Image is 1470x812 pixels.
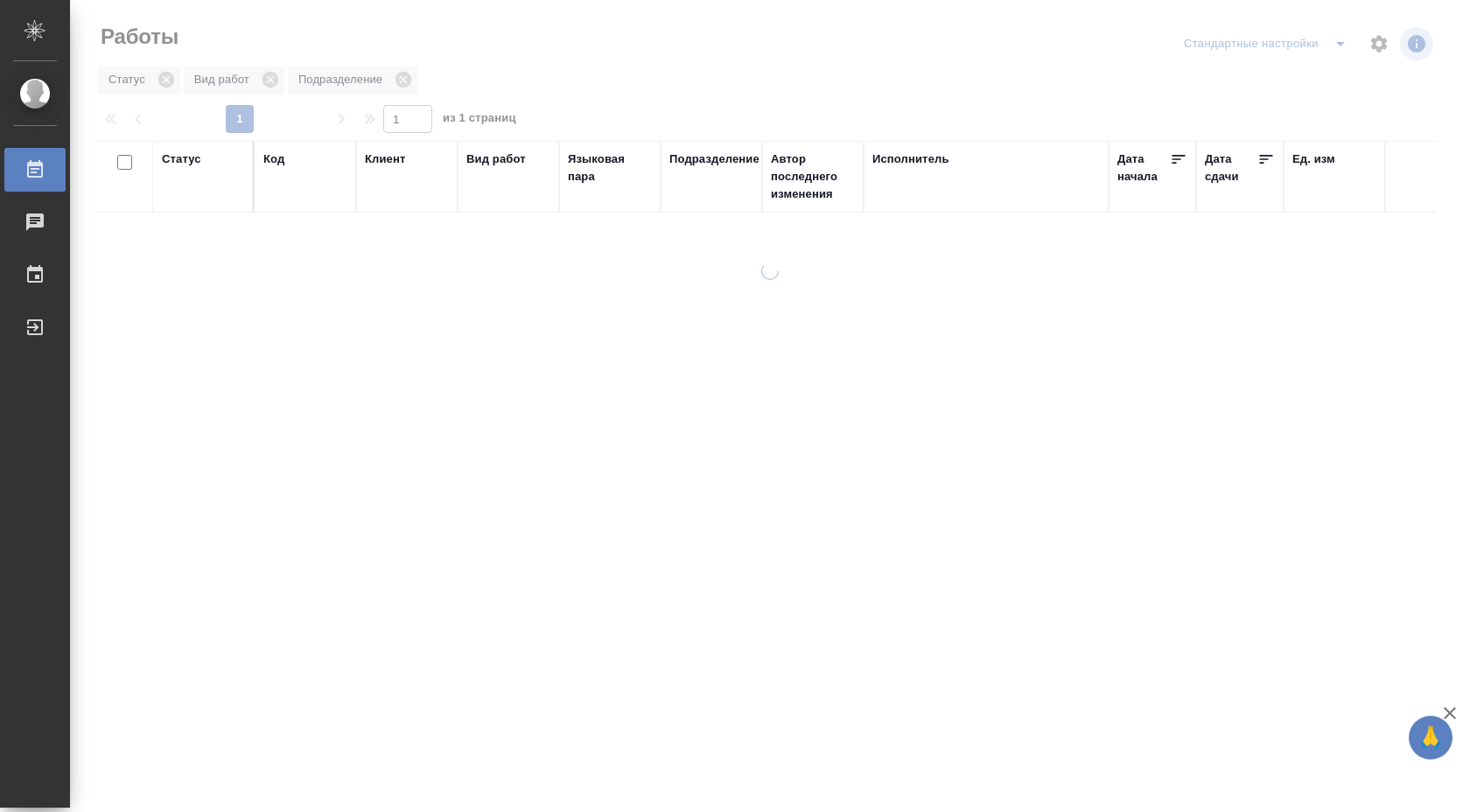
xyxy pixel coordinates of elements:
div: Дата сдачи [1205,150,1257,185]
div: Подразделение [669,150,759,168]
div: Исполнитель [872,150,949,168]
div: Ед. изм [1292,150,1335,168]
div: Клиент [365,150,405,168]
div: Дата начала [1117,150,1170,185]
button: 🙏 [1409,716,1452,759]
div: Статус [162,150,201,168]
div: Автор последнего изменения [771,150,855,203]
div: Языковая пара [568,150,652,185]
div: Код [263,150,284,168]
span: 🙏 [1416,719,1445,756]
div: Вид работ [466,150,526,168]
